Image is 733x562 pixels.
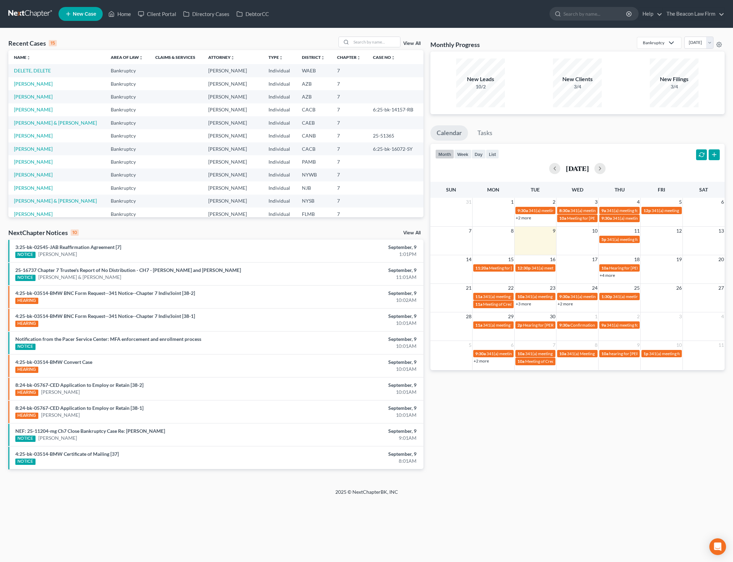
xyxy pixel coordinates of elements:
[549,284,556,292] span: 23
[465,312,472,321] span: 28
[14,107,53,112] a: [PERSON_NAME]
[636,198,640,206] span: 4
[14,211,53,217] a: [PERSON_NAME]
[321,56,325,60] i: unfold_more
[465,255,472,264] span: 14
[8,228,79,237] div: NextChapter Notices
[720,198,725,206] span: 6
[559,216,566,221] span: 10a
[649,351,716,356] span: 341(a) meeting for [PERSON_NAME]
[591,227,598,235] span: 10
[652,208,719,213] span: 341(a) meeting for [PERSON_NAME]
[636,341,640,349] span: 9
[552,227,556,235] span: 9
[351,37,400,47] input: Search by name...
[105,116,150,129] td: Bankruptcy
[559,208,570,213] span: 8:30a
[559,322,570,328] span: 9:30a
[15,267,241,273] a: 25-16737 Chapter 7 Trustee's Report of No Distribution - CH7 - [PERSON_NAME] and [PERSON_NAME]
[71,229,79,236] div: 10
[14,55,31,60] a: Nameunfold_more
[203,64,263,77] td: [PERSON_NAME]
[516,215,531,220] a: +2 more
[296,208,332,220] td: FLMB
[720,312,725,321] span: 4
[263,77,297,90] td: Individual
[287,458,416,465] div: 8:01AM
[465,198,472,206] span: 31
[676,284,683,292] span: 26
[523,322,618,328] span: Hearing for [PERSON_NAME] and [PERSON_NAME]
[263,155,297,168] td: Individual
[609,265,663,271] span: Hearing for [PERSON_NAME]
[263,169,297,181] td: Individual
[507,312,514,321] span: 29
[650,83,699,90] div: 3/4
[287,405,416,412] div: September, 9
[105,103,150,116] td: Bankruptcy
[510,341,514,349] span: 6
[601,294,612,299] span: 1:30p
[572,187,583,193] span: Wed
[287,274,416,281] div: 11:01AM
[296,116,332,129] td: CAEB
[302,55,325,60] a: Districtunfold_more
[15,290,195,296] a: 4:25-bk-03514-BMW BNC Form Request--341 Notice--Chapter 7 Indiv/Joint [38-2]
[517,265,531,271] span: 12:30p
[391,56,395,60] i: unfold_more
[73,11,96,17] span: New Case
[41,412,80,419] a: [PERSON_NAME]
[15,413,38,419] div: HEARING
[591,255,598,264] span: 17
[517,359,524,364] span: 10a
[676,341,683,349] span: 10
[601,351,608,356] span: 10a
[601,216,612,221] span: 9:30a
[559,351,566,356] span: 10a
[296,103,332,116] td: CACB
[296,90,332,103] td: AZB
[15,428,165,434] a: NEF: 25-11204-mg Ch7 Close Bankruptcy Case Re: [PERSON_NAME]
[287,359,416,366] div: September, 9
[26,56,31,60] i: unfold_more
[517,294,524,299] span: 10a
[203,169,263,181] td: [PERSON_NAME]
[489,265,620,271] span: Meeting for [PERSON_NAME] & [PERSON_NAME] De [PERSON_NAME]
[718,227,725,235] span: 13
[557,301,573,306] a: +2 more
[203,181,263,194] td: [PERSON_NAME]
[487,187,499,193] span: Mon
[296,129,332,142] td: CANB
[601,208,606,213] span: 9a
[105,169,150,181] td: Bankruptcy
[105,64,150,77] td: Bankruptcy
[15,459,36,465] div: NOTICE
[14,146,53,152] a: [PERSON_NAME]
[475,351,486,356] span: 9:30a
[105,129,150,142] td: Bankruptcy
[208,55,235,60] a: Attorneyunfold_more
[15,244,121,250] a: 3:25-bk-02545-JAB Reaffirmation Agreement [7]
[601,265,608,271] span: 10a
[676,255,683,264] span: 19
[367,103,423,116] td: 6:25-bk-14157-RB
[367,129,423,142] td: 25-51365
[263,129,297,142] td: Individual
[507,284,514,292] span: 22
[233,8,272,20] a: DebtorCC
[531,187,540,193] span: Tue
[430,125,468,141] a: Calendar
[15,252,36,258] div: NOTICE
[287,435,416,442] div: 9:01AM
[570,208,638,213] span: 341(a) meeting for [PERSON_NAME]
[718,255,725,264] span: 20
[14,120,97,126] a: [PERSON_NAME] & [PERSON_NAME]
[105,155,150,168] td: Bankruptcy
[168,489,565,501] div: 2025 © NextChapterBK, INC
[549,255,556,264] span: 16
[468,227,472,235] span: 7
[678,198,683,206] span: 5
[263,116,297,129] td: Individual
[601,237,606,242] span: 5p
[639,8,662,20] a: Help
